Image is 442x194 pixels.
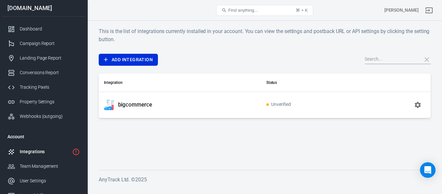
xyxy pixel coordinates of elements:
[72,148,80,156] svg: 1 networks not verified yet
[2,144,85,159] a: Integrations
[99,176,431,184] h6: AnyTrack Ltd. © 2025
[2,51,85,65] a: Landing Page Report
[20,177,80,184] div: User Settings
[99,54,158,66] a: Add Integration
[384,7,419,14] div: Account id: urbQMKm7
[20,98,80,105] div: Property Settings
[2,174,85,188] a: User Settings
[20,84,80,91] div: Tracking Pixels
[20,26,80,32] div: Dashboard
[20,40,80,47] div: Campaign Report
[99,74,261,92] th: Integration
[99,27,431,43] h6: This is the list of integrations currently installed in your account. You can view the settings a...
[2,5,85,11] div: [DOMAIN_NAME]
[20,55,80,62] div: Landing Page Report
[118,101,152,108] p: bigcommerce
[104,100,114,110] img: bigcommerce
[20,113,80,120] div: Webhooks (outgoing)
[2,129,85,144] li: Account
[365,55,416,64] input: Search...
[420,162,436,178] div: Open Intercom Messenger
[266,102,291,108] span: Unverified
[2,95,85,109] a: Property Settings
[296,8,308,13] div: ⌘ + K
[216,5,313,16] button: Find anything...⌘ + K
[2,109,85,124] a: Webhooks (outgoing)
[261,74,359,92] th: Status
[228,8,258,13] span: Find anything...
[20,69,80,76] div: Conversions Report
[2,80,85,95] a: Tracking Pixels
[2,159,85,174] a: Team Management
[2,36,85,51] a: Campaign Report
[2,22,85,36] a: Dashboard
[20,163,80,170] div: Team Management
[2,65,85,80] a: Conversions Report
[421,3,437,18] a: Sign out
[20,148,70,155] div: Integrations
